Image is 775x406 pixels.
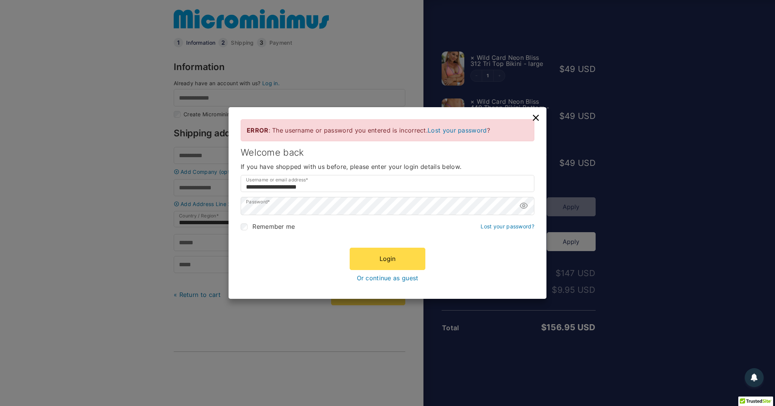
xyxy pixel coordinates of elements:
[252,223,295,230] span: Remember me
[247,125,528,135] div: : The username or password you entered is incorrect. ?
[357,275,419,282] a: Or continue as guest
[241,223,247,230] input: Remember me
[247,126,269,134] strong: ERROR
[241,163,461,170] span: If you have shopped with us before, please enter your login details below.
[481,223,534,230] a: Lost your password?
[241,147,534,158] h3: Welcome back
[428,126,487,134] a: Lost your password
[350,248,425,270] button: Login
